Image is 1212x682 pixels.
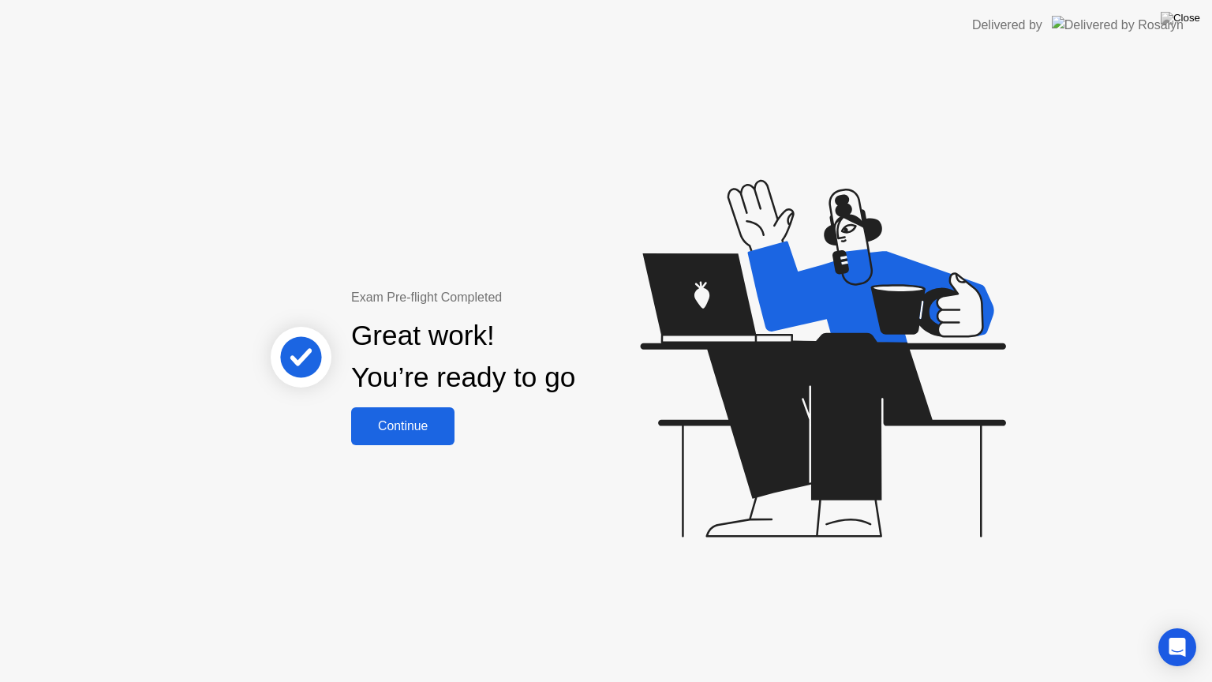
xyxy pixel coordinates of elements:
[351,407,454,445] button: Continue
[356,419,450,433] div: Continue
[351,288,677,307] div: Exam Pre-flight Completed
[1161,12,1200,24] img: Close
[972,16,1042,35] div: Delivered by
[351,315,575,399] div: Great work! You’re ready to go
[1158,628,1196,666] div: Open Intercom Messenger
[1052,16,1184,34] img: Delivered by Rosalyn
